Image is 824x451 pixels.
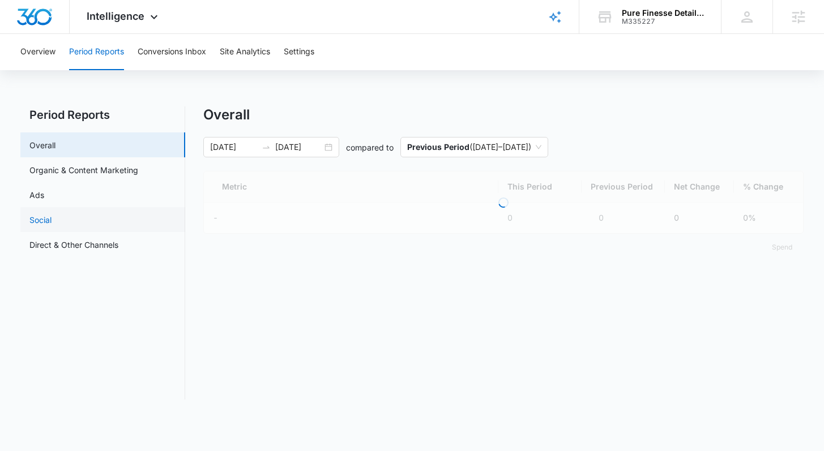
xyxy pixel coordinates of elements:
[29,214,52,226] a: Social
[622,18,705,25] div: account id
[761,234,804,261] button: Spend
[407,138,541,157] span: ( [DATE] – [DATE] )
[220,34,270,70] button: Site Analytics
[87,10,144,22] span: Intelligence
[262,143,271,152] span: to
[622,8,705,18] div: account name
[29,239,118,251] a: Direct & Other Channels
[69,34,124,70] button: Period Reports
[20,34,55,70] button: Overview
[138,34,206,70] button: Conversions Inbox
[20,106,185,123] h2: Period Reports
[284,34,314,70] button: Settings
[29,164,138,176] a: Organic & Content Marketing
[210,141,257,153] input: Start date
[407,142,469,152] p: Previous Period
[203,106,250,123] h1: Overall
[275,141,322,153] input: End date
[346,141,394,153] p: compared to
[262,143,271,152] span: swap-right
[29,139,55,151] a: Overall
[29,189,44,201] a: Ads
